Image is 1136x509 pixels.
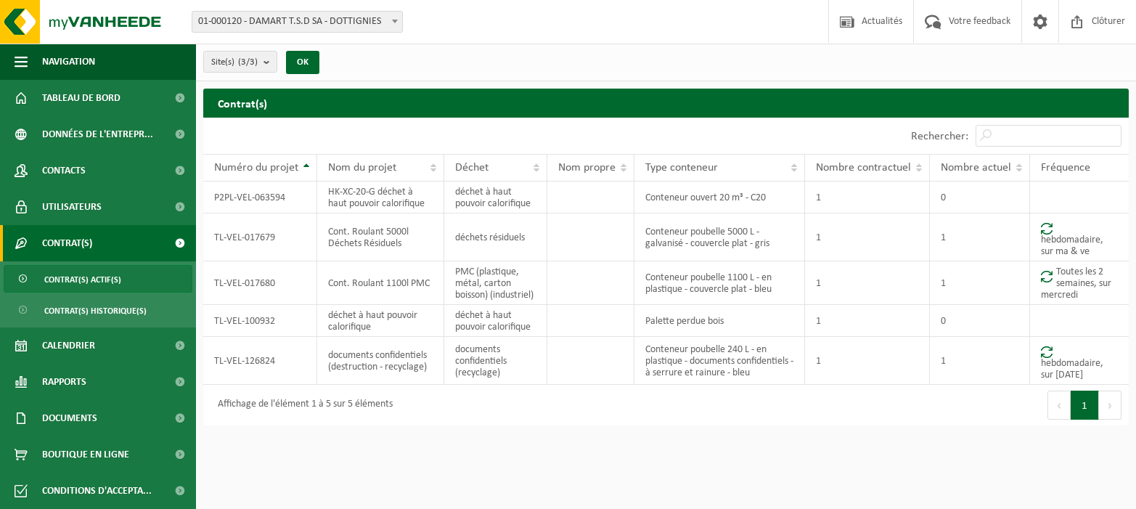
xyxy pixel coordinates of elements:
[203,305,317,337] td: TL-VEL-100932
[42,400,97,436] span: Documents
[317,305,444,337] td: déchet à haut pouvoir calorifique
[645,162,718,174] span: Type conteneur
[214,162,298,174] span: Numéro du projet
[328,162,396,174] span: Nom du projet
[42,473,152,509] span: Conditions d'accepta...
[42,327,95,364] span: Calendrier
[42,364,86,400] span: Rapports
[805,337,930,385] td: 1
[317,213,444,261] td: Cont. Roulant 5000l Déchets Résiduels
[203,261,317,305] td: TL-VEL-017680
[634,337,805,385] td: Conteneur poubelle 240 L - en plastique - documents confidentiels - à serrure et rainure - bleu
[805,261,930,305] td: 1
[444,337,547,385] td: documents confidentiels (recyclage)
[317,261,444,305] td: Cont. Roulant 1100l PMC
[42,116,153,152] span: Données de l'entrepr...
[1041,162,1090,174] span: Fréquence
[455,162,489,174] span: Déchet
[805,182,930,213] td: 1
[558,162,616,174] span: Nom propre
[1071,391,1099,420] button: 1
[203,51,277,73] button: Site(s)(3/3)
[911,131,968,142] label: Rechercher:
[1047,391,1071,420] button: Previous
[1030,213,1129,261] td: hebdomadaire, sur ma & ve
[1030,261,1129,305] td: Toutes les 2 semaines, sur mercredi
[317,337,444,385] td: documents confidentiels (destruction - recyclage)
[238,57,258,67] count: (3/3)
[634,182,805,213] td: Conteneur ouvert 20 m³ - C20
[805,213,930,261] td: 1
[634,261,805,305] td: Conteneur poubelle 1100 L - en plastique - couvercle plat - bleu
[42,225,92,261] span: Contrat(s)
[192,11,403,33] span: 01-000120 - DAMART T.S.D SA - DOTTIGNIES
[286,51,319,74] button: OK
[930,337,1030,385] td: 1
[203,337,317,385] td: TL-VEL-126824
[203,213,317,261] td: TL-VEL-017679
[634,305,805,337] td: Palette perdue bois
[203,89,1129,117] h2: Contrat(s)
[930,261,1030,305] td: 1
[4,265,192,293] a: Contrat(s) actif(s)
[816,162,911,174] span: Nombre contractuel
[192,12,402,32] span: 01-000120 - DAMART T.S.D SA - DOTTIGNIES
[203,182,317,213] td: P2PL-VEL-063594
[44,297,147,325] span: Contrat(s) historique(s)
[930,213,1030,261] td: 1
[42,80,120,116] span: Tableau de bord
[317,182,444,213] td: HK-XC-20-G déchet à haut pouvoir calorifique
[42,152,86,189] span: Contacts
[444,213,547,261] td: déchets résiduels
[42,189,102,225] span: Utilisateurs
[634,213,805,261] td: Conteneur poubelle 5000 L - galvanisé - couvercle plat - gris
[42,44,95,80] span: Navigation
[42,436,129,473] span: Boutique en ligne
[941,162,1011,174] span: Nombre actuel
[4,296,192,324] a: Contrat(s) historique(s)
[211,392,393,418] div: Affichage de l'élément 1 à 5 sur 5 éléments
[1030,337,1129,385] td: hebdomadaire, sur [DATE]
[44,266,121,293] span: Contrat(s) actif(s)
[444,182,547,213] td: déchet à haut pouvoir calorifique
[444,261,547,305] td: PMC (plastique, métal, carton boisson) (industriel)
[444,305,547,337] td: déchet à haut pouvoir calorifique
[1099,391,1121,420] button: Next
[930,305,1030,337] td: 0
[211,52,258,73] span: Site(s)
[930,182,1030,213] td: 0
[805,305,930,337] td: 1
